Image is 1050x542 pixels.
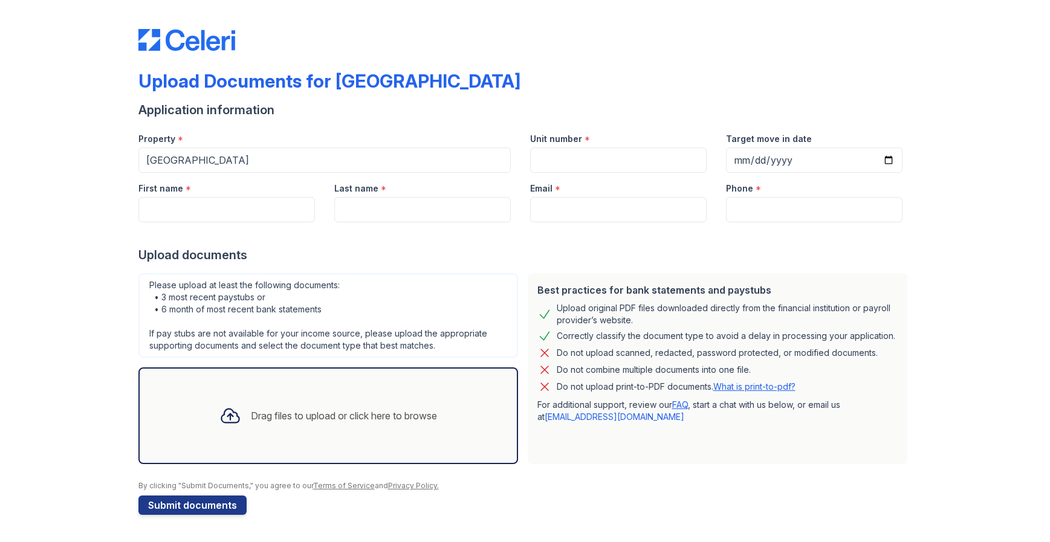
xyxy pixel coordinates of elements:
label: Phone [726,182,753,195]
div: Best practices for bank statements and paystubs [537,283,898,297]
a: What is print-to-pdf? [713,381,796,392]
label: First name [138,182,183,195]
div: Upload original PDF files downloaded directly from the financial institution or payroll provider’... [557,302,898,326]
label: Unit number [530,133,582,145]
div: Upload Documents for [GEOGRAPHIC_DATA] [138,70,520,92]
div: Upload documents [138,247,912,263]
div: Please upload at least the following documents: • 3 most recent paystubs or • 6 month of most rec... [138,273,518,358]
div: By clicking "Submit Documents," you agree to our and [138,481,912,491]
a: Privacy Policy. [388,481,439,490]
p: For additional support, review our , start a chat with us below, or email us at [537,399,898,423]
button: Submit documents [138,495,247,515]
label: Target move in date [726,133,812,145]
div: Do not upload scanned, redacted, password protected, or modified documents. [557,346,878,360]
a: Terms of Service [313,481,375,490]
div: Do not combine multiple documents into one file. [557,363,751,377]
label: Property [138,133,175,145]
div: Drag files to upload or click here to browse [251,408,437,423]
img: CE_Logo_Blue-a8612792a0a2168367f1c8372b55b34899dd931a85d93a1a3d3e32e68fde9ad4.png [138,29,235,51]
p: Do not upload print-to-PDF documents. [557,381,796,393]
label: Email [530,182,553,195]
label: Last name [334,182,378,195]
div: Correctly classify the document type to avoid a delay in processing your application. [557,329,895,343]
a: [EMAIL_ADDRESS][DOMAIN_NAME] [545,411,684,422]
a: FAQ [672,399,688,410]
div: Application information [138,102,912,118]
